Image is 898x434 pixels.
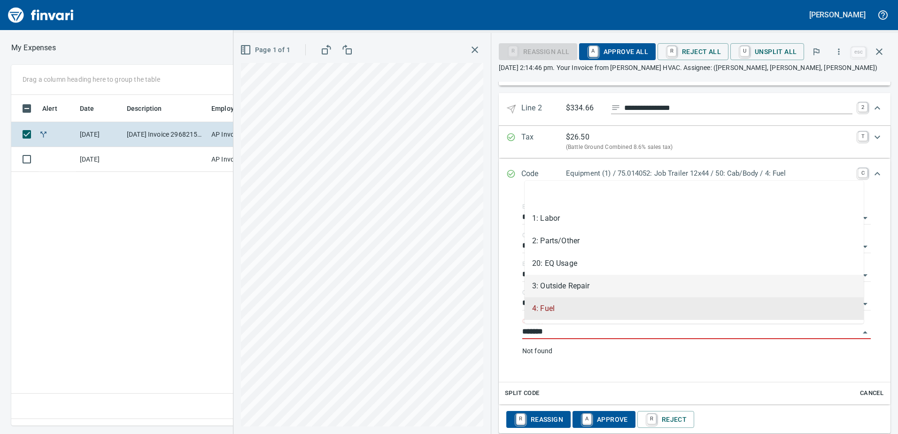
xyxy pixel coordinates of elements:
a: 2 [858,102,867,112]
li: 1: Labor [525,207,864,230]
td: [DATE] Invoice 29682159 from [PERSON_NAME] Hvac Services Inc (1-10453) [123,122,208,147]
button: Split Code [503,386,542,401]
span: Reject [645,411,687,427]
button: Open [859,297,872,310]
button: RReassign [506,411,571,428]
td: [DATE] [76,147,123,172]
span: Alert [42,103,57,114]
a: esc [852,47,866,57]
button: Open [859,240,872,253]
a: A [589,46,598,56]
button: Cancel [857,386,887,401]
p: My Expenses [11,42,56,54]
div: Expand [499,93,890,125]
img: Finvari [6,4,76,26]
nav: breadcrumb [11,42,56,54]
span: Alert [42,103,70,114]
span: Description [127,103,174,114]
button: UUnsplit All [730,43,804,60]
p: Code [521,168,566,180]
a: C [858,168,867,178]
a: R [647,414,656,424]
button: More [828,41,849,62]
span: Reassign [514,411,563,427]
span: Close invoice [849,40,890,63]
span: Cancel [859,388,884,399]
button: Flag [806,41,827,62]
button: Close [859,326,872,339]
span: Date [80,103,94,114]
label: Cost Type [522,319,548,325]
a: R [516,414,525,424]
span: Split transaction [39,131,48,137]
span: Split Code [505,388,540,399]
a: U [740,46,749,56]
label: Expense Type [522,204,557,210]
span: Approve All [587,44,648,60]
span: Employee [211,103,241,114]
button: AApprove All [579,43,656,60]
td: [DATE] [76,122,123,147]
div: Expand [499,159,890,190]
p: $ 26.50 [566,132,589,143]
div: Reassign All [499,47,577,55]
label: Equipment [522,262,550,267]
a: A [582,414,591,424]
p: Tax [521,132,566,152]
p: Drag a column heading here to group the table [23,75,160,84]
label: Cost Code [522,290,548,296]
button: Page 1 of 1 [238,41,294,59]
button: [PERSON_NAME] [807,8,868,22]
li: 2: Parts/Other [525,230,864,252]
p: $334.66 [566,102,604,114]
p: Line 2 [521,102,566,116]
button: RReject [637,411,694,428]
span: Employee [211,103,254,114]
div: Expand [499,405,890,434]
span: Page 1 of 1 [242,44,290,56]
div: Expand [499,190,890,404]
p: Equipment (1) / 75.014052: Job Trailer 12x44 / 50: Cab/Body / 4: Fuel [566,168,852,179]
button: Open [859,211,872,225]
h5: [PERSON_NAME] [809,10,866,20]
li: 20: EQ Usage [525,252,864,275]
span: Description [127,103,162,114]
li: 3: Outside Repair [525,275,864,297]
span: Unsplit All [738,44,797,60]
label: Company [522,233,547,239]
button: RReject All [658,43,728,60]
p: (Battle Ground Combined 8.6% sales tax) [566,143,852,152]
span: Reject All [665,44,721,60]
a: R [667,46,676,56]
a: T [858,132,867,141]
td: AP Invoices [208,122,278,147]
div: Expand [499,126,890,158]
button: AApprove [573,411,635,428]
p: [DATE] 2:14:46 pm. Your Invoice from [PERSON_NAME] HVAC. Assignee: ([PERSON_NAME], [PERSON_NAME],... [499,63,890,72]
div: 4: Fuel [532,303,555,314]
p: Not found [522,346,871,356]
td: AP Invoices [208,147,278,172]
span: Approve [580,411,628,427]
span: Date [80,103,107,114]
button: Open [859,269,872,282]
